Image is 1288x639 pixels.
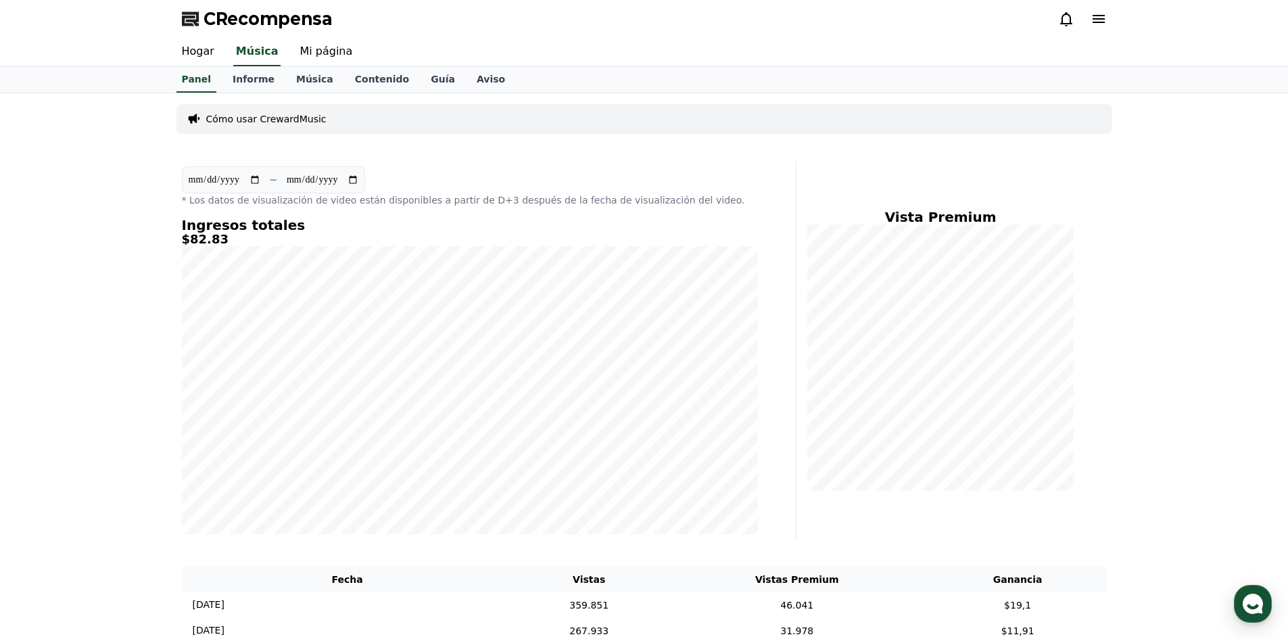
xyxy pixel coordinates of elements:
font: Música [236,45,279,57]
font: Panel [182,74,212,85]
font: 359.851 [569,599,609,610]
font: * Los datos de visualización de video están disponibles a partir de D+3 después de la fecha de vi... [182,195,745,206]
font: [DATE] [193,625,224,636]
a: Música [233,38,281,66]
a: Messages [89,429,174,463]
font: Ingresos totales [182,217,306,233]
font: Vistas [573,574,605,585]
font: [DATE] [193,599,224,610]
font: Vistas Premium [755,574,839,585]
font: 31.978 [780,625,813,636]
font: 267.933 [569,625,609,636]
a: Cómo usar CrewardMusic [206,112,327,126]
a: Mi página [289,38,363,66]
span: Settings [200,449,233,460]
font: Aviso [477,74,505,85]
font: 46.041 [780,599,813,610]
font: $19,1 [1004,599,1031,610]
font: Cómo usar CrewardMusic [206,114,327,124]
font: $11,91 [1001,625,1034,636]
a: Informe [222,67,285,93]
font: Mi página [300,45,352,57]
font: CRecompensa [204,9,332,28]
a: CRecompensa [182,8,332,30]
a: Hogar [171,38,225,66]
font: ~ [269,173,278,186]
a: Home [4,429,89,463]
font: Hogar [182,45,214,57]
font: Guía [431,74,455,85]
a: Guía [420,67,466,93]
a: Música [285,67,344,93]
font: Vista Premium [885,209,997,225]
font: Contenido [355,74,409,85]
a: Aviso [466,67,516,93]
font: Música [296,74,333,85]
span: Home [34,449,58,460]
font: Fecha [331,574,362,585]
span: Messages [112,450,152,460]
font: $82.83 [182,232,229,246]
a: Panel [176,67,217,93]
font: Informe [233,74,275,85]
font: Ganancia [993,574,1043,585]
a: Contenido [344,67,420,93]
a: Settings [174,429,260,463]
